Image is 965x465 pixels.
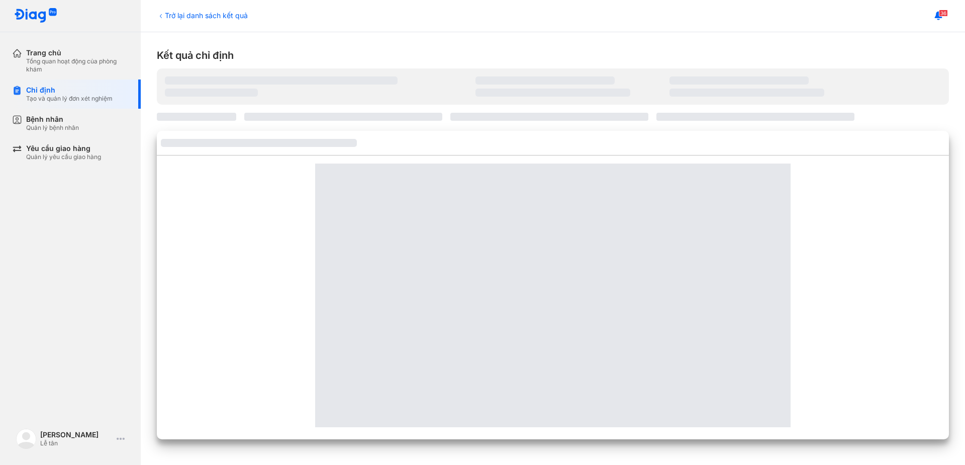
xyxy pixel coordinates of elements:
img: logo [16,429,36,449]
span: 36 [939,10,948,17]
div: Tạo và quản lý đơn xét nghiệm [26,95,113,103]
div: Trang chủ [26,48,129,57]
div: Lễ tân [40,439,113,447]
img: logo [14,8,57,24]
div: Trở lại danh sách kết quả [157,10,248,21]
div: Bệnh nhân [26,115,79,124]
div: Quản lý bệnh nhân [26,124,79,132]
div: Quản lý yêu cầu giao hàng [26,153,101,161]
div: Yêu cầu giao hàng [26,144,101,153]
div: Chỉ định [26,86,113,95]
div: Kết quả chỉ định [157,48,949,62]
div: Tổng quan hoạt động của phòng khám [26,57,129,73]
div: [PERSON_NAME] [40,430,113,439]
